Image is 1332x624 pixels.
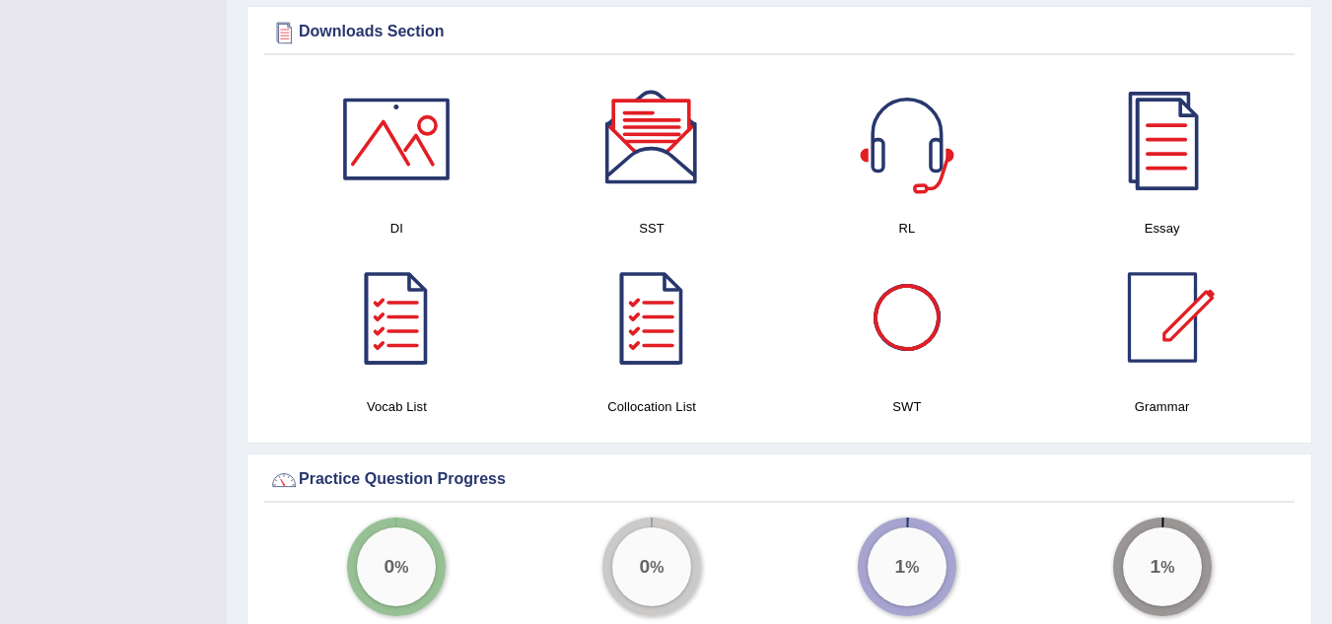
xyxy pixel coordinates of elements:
div: % [612,527,691,606]
div: % [357,527,436,606]
h4: SWT [790,396,1025,417]
div: % [868,527,946,606]
h4: DI [279,218,515,239]
h4: RL [790,218,1025,239]
h4: SST [534,218,770,239]
div: Downloads Section [269,18,1290,47]
h4: Collocation List [534,396,770,417]
big: 1 [894,555,905,577]
div: Practice Question Progress [269,465,1290,495]
big: 0 [640,555,651,577]
div: % [1123,527,1202,606]
h4: Essay [1044,218,1280,239]
big: 0 [385,555,395,577]
big: 1 [1150,555,1160,577]
h4: Grammar [1044,396,1280,417]
h4: Vocab List [279,396,515,417]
